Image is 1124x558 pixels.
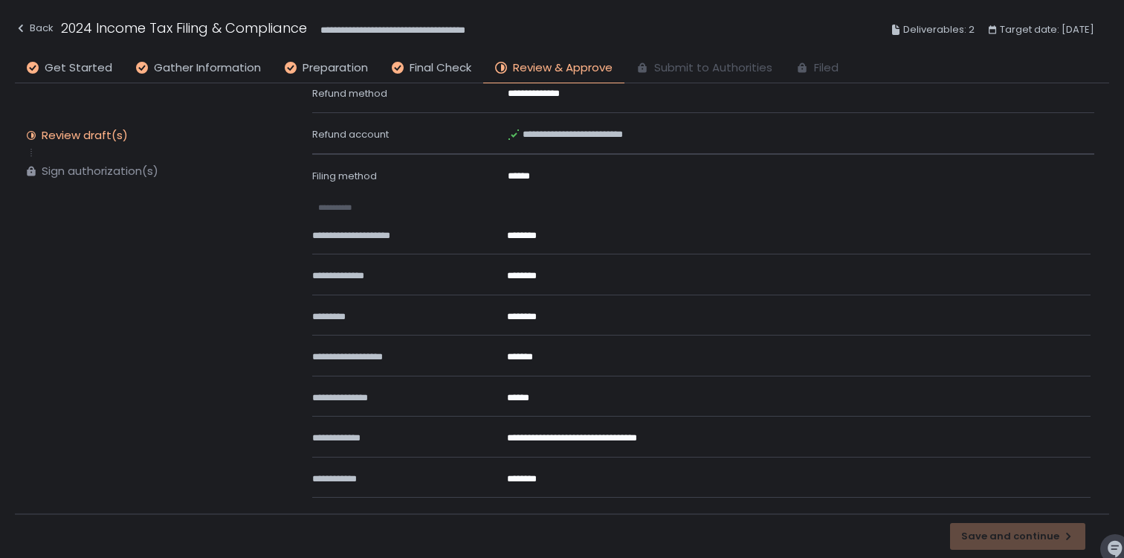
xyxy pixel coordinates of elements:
span: Submit to Authorities [654,60,772,77]
div: Sign authorization(s) [42,164,158,179]
span: Filing method [312,169,377,183]
div: Review draft(s) [42,128,128,143]
span: Preparation [303,60,368,77]
span: Review & Approve [513,60,613,77]
span: Final Check [410,60,471,77]
span: Gather Information [154,60,261,77]
h1: 2024 Income Tax Filing & Compliance [61,18,307,38]
button: Back [15,18,54,42]
span: Get Started [45,60,112,77]
span: Refund account [312,127,389,141]
span: Refund method [312,86,387,100]
span: Deliverables: 2 [903,21,975,39]
div: Back [15,19,54,37]
span: Target date: [DATE] [1000,21,1094,39]
span: Filed [814,60,839,77]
